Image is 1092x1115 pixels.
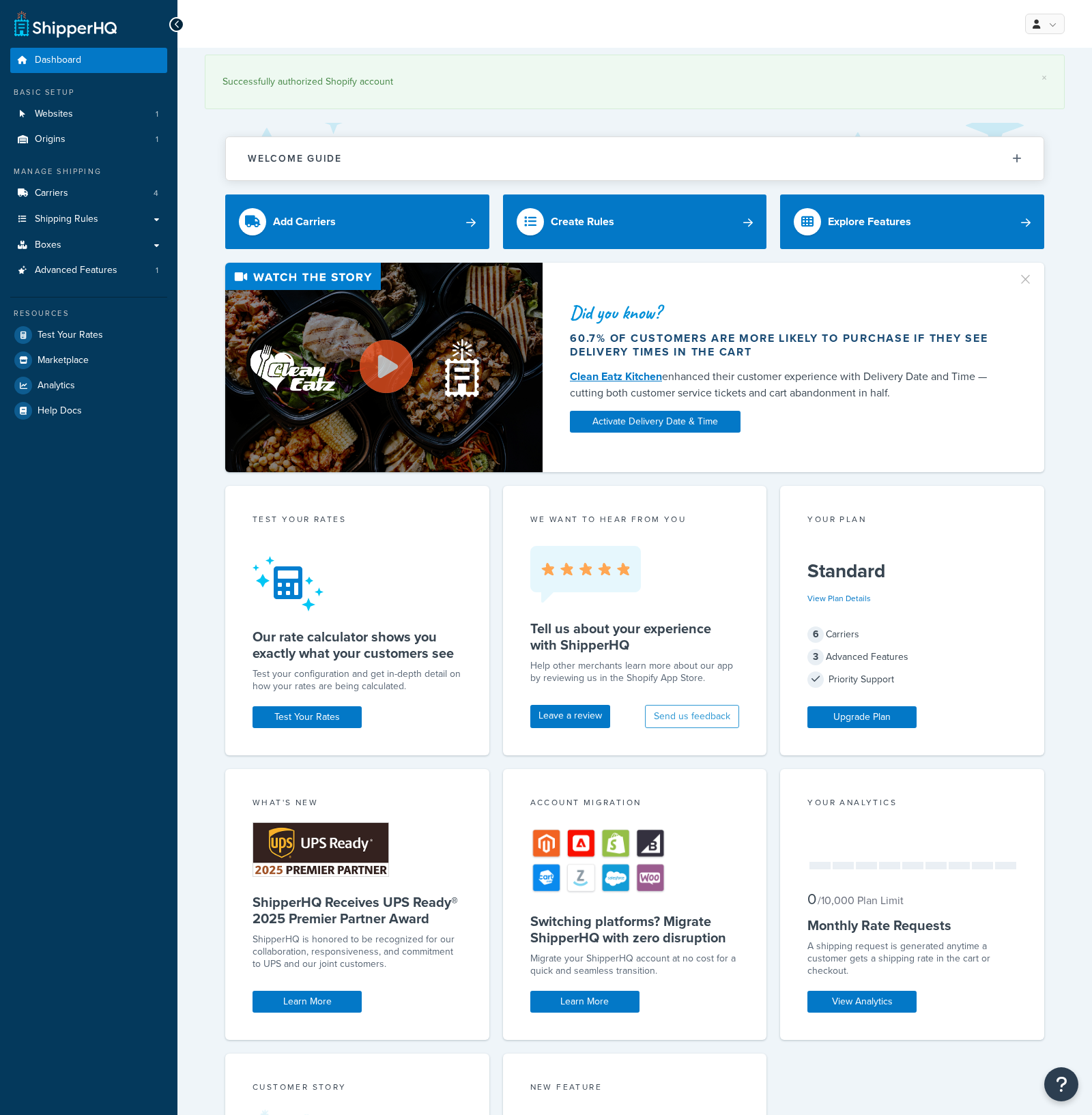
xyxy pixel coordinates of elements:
a: Test Your Rates [10,323,167,347]
span: 3 [807,649,824,665]
p: we want to hear from you [530,513,740,525]
small: / 10,000 Plan Limit [818,893,904,908]
div: Did you know? [570,303,1001,322]
li: Origins [10,127,167,152]
a: Advanced Features1 [10,258,167,283]
p: Help other merchants learn more about our app by reviewing us in the Shopify App Store. [530,660,740,684]
div: Your Analytics [807,796,1017,812]
span: Boxes [35,240,61,251]
a: Create Rules [503,194,767,249]
div: A shipping request is generated anytime a customer gets a shipping rate in the cart or checkout. [807,940,1017,977]
span: Analytics [38,380,75,392]
a: Upgrade Plan [807,706,917,728]
a: View Analytics [807,991,917,1013]
h5: Tell us about your experience with ShipperHQ [530,620,740,653]
h5: Standard [807,560,1017,582]
li: Websites [10,102,167,127]
div: What's New [253,796,462,812]
a: Learn More [253,991,362,1013]
div: New Feature [530,1081,740,1097]
a: Carriers4 [10,181,167,206]
a: Clean Eatz Kitchen [570,368,662,384]
span: Carriers [35,188,68,199]
span: 1 [156,134,158,145]
button: Open Resource Center [1044,1067,1078,1101]
a: Websites1 [10,102,167,127]
div: Manage Shipping [10,166,167,177]
span: 1 [156,108,158,120]
a: Test Your Rates [253,706,362,728]
h5: Monthly Rate Requests [807,917,1017,933]
a: Shipping Rules [10,207,167,232]
div: 60.7% of customers are more likely to purchase if they see delivery times in the cart [570,332,1001,359]
a: Marketplace [10,348,167,373]
a: Learn More [530,991,640,1013]
div: Basic Setup [10,87,167,98]
span: Advanced Features [35,265,117,276]
div: Advanced Features [807,648,1017,667]
span: 6 [807,626,824,643]
p: ShipperHQ is honored to be recognized for our collaboration, responsiveness, and commitment to UP... [253,933,462,970]
div: enhanced their customer experience with Delivery Date and Time — cutting both customer service ti... [570,368,1001,401]
div: Carriers [807,625,1017,644]
a: Dashboard [10,48,167,73]
span: 0 [807,888,816,910]
h2: Welcome Guide [248,154,342,164]
span: 4 [154,188,158,199]
div: Explore Features [828,212,911,231]
span: Test Your Rates [38,330,103,341]
a: Add Carriers [225,194,489,249]
a: View Plan Details [807,592,871,605]
li: Carriers [10,181,167,206]
span: 1 [156,265,158,276]
button: Welcome Guide [226,137,1044,180]
div: Account Migration [530,796,740,812]
h5: Our rate calculator shows you exactly what your customers see [253,628,462,661]
a: Origins1 [10,127,167,152]
div: Create Rules [551,212,614,231]
span: Help Docs [38,405,82,417]
a: Boxes [10,233,167,258]
a: Help Docs [10,399,167,423]
a: Activate Delivery Date & Time [570,411,741,433]
span: Shipping Rules [35,214,98,225]
div: Migrate your ShipperHQ account at no cost for a quick and seamless transition. [530,953,740,977]
span: Marketplace [38,355,89,366]
div: Test your configuration and get in-depth detail on how your rates are being calculated. [253,668,462,693]
a: Leave a review [530,705,610,728]
span: Websites [35,108,73,120]
div: Your Plan [807,513,1017,529]
div: Add Carriers [273,212,336,231]
a: Analytics [10,373,167,398]
h5: ShipperHQ Receives UPS Ready® 2025 Premier Partner Award [253,894,462,927]
img: Video thumbnail [225,263,543,472]
div: Priority Support [807,670,1017,689]
a: × [1041,72,1047,83]
div: Successfully authorized Shopify account [222,72,1047,91]
a: Explore Features [780,194,1044,249]
div: Test your rates [253,513,462,529]
li: Advanced Features [10,258,167,283]
span: Origins [35,134,66,145]
h5: Switching platforms? Migrate ShipperHQ with zero disruption [530,913,740,946]
div: Resources [10,308,167,319]
button: Send us feedback [645,705,739,728]
span: Dashboard [35,55,81,66]
div: Customer Story [253,1081,462,1097]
